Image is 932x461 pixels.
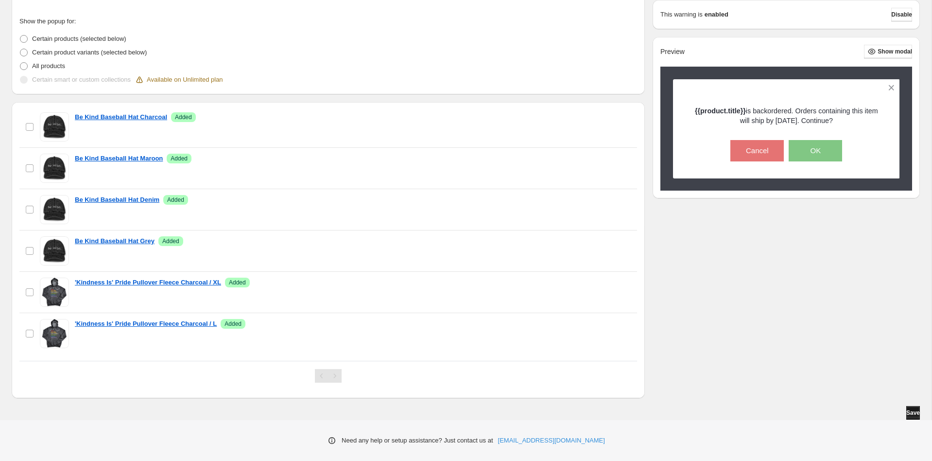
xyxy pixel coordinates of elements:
[40,278,69,307] img: 'Kindness Is' Pride Pullover Fleece Charcoal / XL
[315,369,342,383] nav: Pagination
[19,18,76,25] span: Show the popup for:
[891,8,912,21] button: Disable
[40,319,69,348] img: 'Kindness Is' Pride Pullover Fleece Charcoal / L
[695,107,746,115] strong: {{product.title}}
[135,75,223,85] div: Available on Unlimited plan
[864,45,912,58] button: Show modal
[75,154,163,163] a: Be Kind Baseball Hat Maroon
[40,195,69,224] img: Be Kind Baseball Hat Denim
[75,112,167,122] a: Be Kind Baseball Hat Charcoal
[32,61,65,71] p: All products
[906,409,920,417] span: Save
[40,112,69,142] img: Be Kind Baseball Hat Charcoal
[32,49,147,56] span: Certain product variants (selected below)
[229,279,246,286] span: Added
[75,195,159,205] a: Be Kind Baseball Hat Denim
[789,140,842,161] button: OK
[730,140,784,161] button: Cancel
[171,155,188,162] span: Added
[906,406,920,420] button: Save
[660,10,703,19] p: This warning is
[75,319,217,329] a: 'Kindness Is' Pride Pullover Fleece Charcoal / L
[75,236,155,246] a: Be Kind Baseball Hat Grey
[175,113,192,121] span: Added
[498,436,605,445] a: [EMAIL_ADDRESS][DOMAIN_NAME]
[75,278,221,287] a: 'Kindness Is' Pride Pullover Fleece Charcoal / XL
[705,10,728,19] strong: enabled
[224,320,242,328] span: Added
[162,237,179,245] span: Added
[891,11,912,18] span: Disable
[167,196,184,204] span: Added
[32,75,131,85] p: Certain smart or custom collections
[660,48,685,56] h2: Preview
[690,106,883,125] p: is backordered. Orders containing this item will ship by [DATE]. Continue?
[878,48,912,55] span: Show modal
[40,236,69,266] img: Be Kind Baseball Hat Grey
[32,35,126,42] span: Certain products (selected below)
[40,154,69,183] img: Be Kind Baseball Hat Maroon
